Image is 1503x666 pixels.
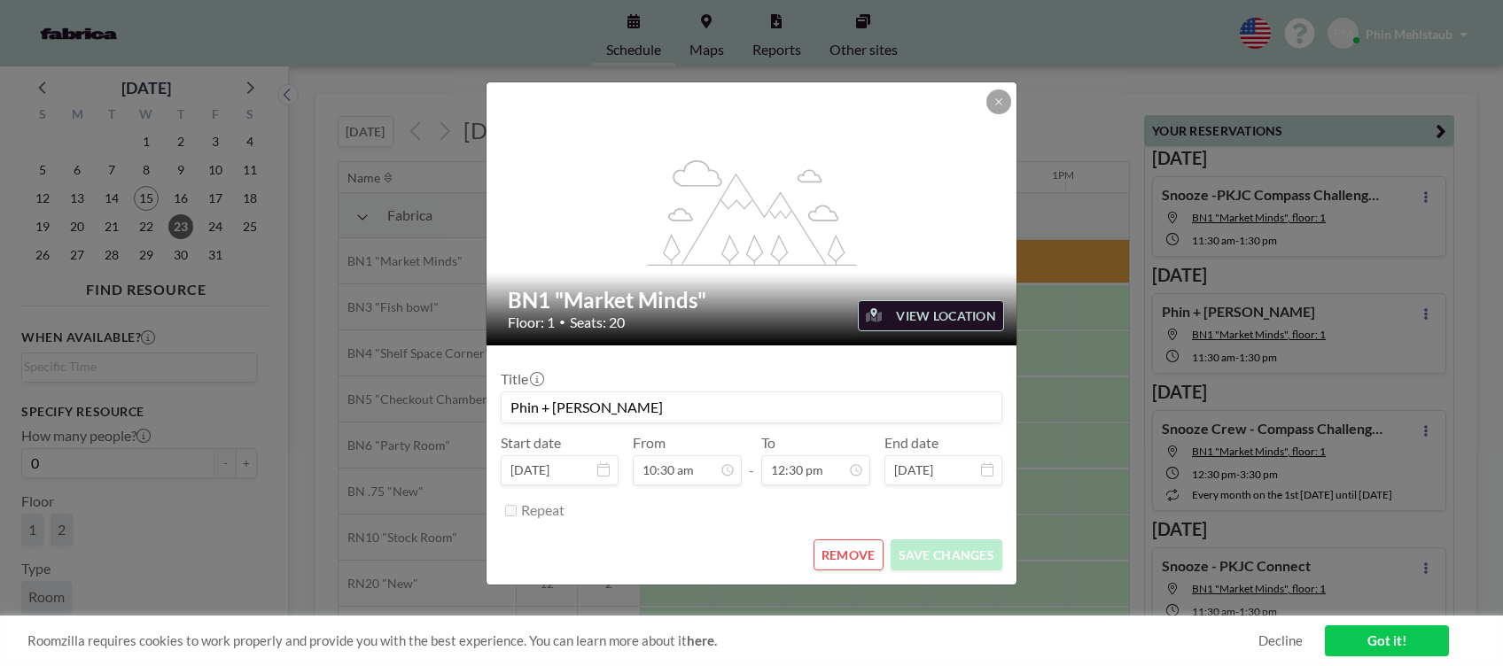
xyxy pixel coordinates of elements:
[814,539,884,570] button: REMOVE
[891,539,1002,570] button: SAVE CHANGES
[521,501,565,519] label: Repeat
[27,632,1258,649] span: Roomzilla requires cookies to work properly and provide you with the best experience. You can lea...
[749,440,754,479] span: -
[1258,632,1303,649] a: Decline
[570,314,625,331] span: Seats: 20
[633,434,666,452] label: From
[761,434,775,452] label: To
[502,392,1001,422] input: (No title)
[508,314,555,331] span: Floor: 1
[508,287,997,314] h2: BN1 "Market Minds"
[1325,625,1449,656] a: Got it!
[501,434,561,452] label: Start date
[559,315,565,329] span: •
[648,159,857,265] g: flex-grow: 1.2;
[687,632,717,648] a: here.
[501,370,542,388] label: Title
[858,300,1004,331] button: VIEW LOCATION
[884,434,938,452] label: End date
